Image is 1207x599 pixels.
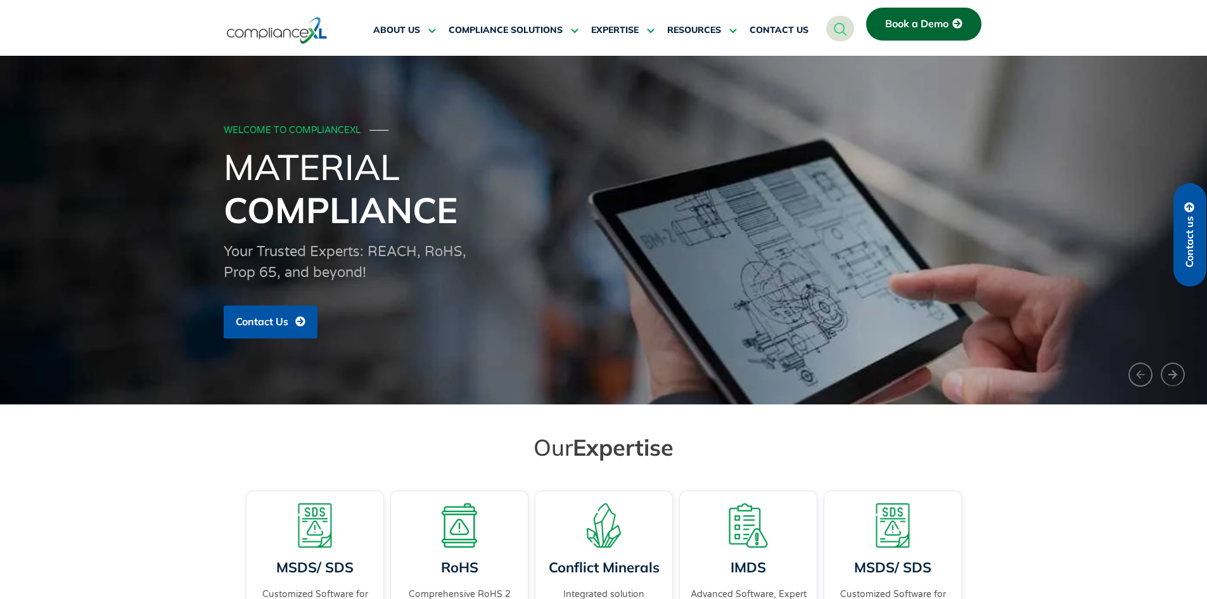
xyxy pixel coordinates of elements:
[224,126,980,136] div: WELCOME TO COMPLIANCEXL
[293,503,337,548] img: A warning board with SDS displaying
[227,16,328,45] img: logo-one.svg
[236,316,288,328] span: Contact Us
[750,25,808,36] span: CONTACT US
[731,558,766,576] a: IMDS
[373,25,420,36] span: ABOUT US
[667,15,737,46] a: RESOURCES
[224,306,317,338] a: Contact Us
[591,15,655,46] a: EXPERTISE
[1173,183,1206,287] a: Contact us
[591,25,639,36] span: EXPERTISE
[667,25,721,36] span: RESOURCES
[854,558,931,576] a: MSDS/ SDS
[276,558,354,576] a: MSDS/ SDS
[548,558,659,576] a: Conflict Minerals
[871,503,915,548] img: A warning board with SDS displaying
[885,18,948,30] span: Book a Demo
[866,8,981,41] a: Book a Demo
[582,503,626,548] img: A representation of minerals
[373,15,436,46] a: ABOUT US
[440,558,478,576] a: RoHS
[449,25,563,36] span: COMPLIANCE SOLUTIONS
[573,433,674,461] span: Expertise
[249,433,959,461] h2: Our
[449,15,578,46] a: COMPLIANCE SOLUTIONS
[370,125,389,136] span: ───
[224,145,984,231] h1: Material
[750,15,808,46] a: CONTACT US
[224,243,466,281] span: Your Trusted Experts: REACH, RoHS, Prop 65, and beyond!
[1184,216,1196,267] span: Contact us
[224,188,457,232] span: Compliance
[826,16,854,41] a: navsearch-button
[726,503,770,548] img: A list board with a warning
[437,503,482,548] img: A board with a warning sign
